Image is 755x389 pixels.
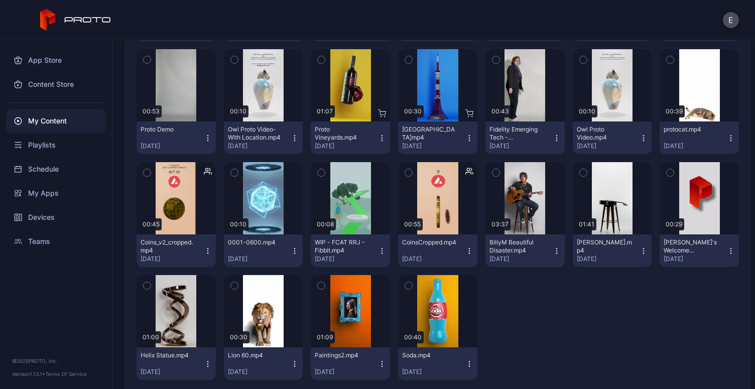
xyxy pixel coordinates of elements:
div: [DATE] [489,255,553,263]
a: App Store [6,48,106,72]
div: Helix Statue.mp4 [141,351,196,359]
div: [DATE] [489,142,553,150]
button: BillyM Beautiful Disaster.mp4[DATE] [485,234,565,267]
a: Devices [6,205,106,229]
div: [DATE] [402,142,465,150]
button: Helix Statue.mp4[DATE] [137,347,216,380]
button: [PERSON_NAME].mp4[DATE] [573,234,652,267]
div: [DATE] [664,255,727,263]
span: Version 1.13.1 • [12,371,45,377]
a: Teams [6,229,106,253]
div: [DATE] [228,255,291,263]
div: [DATE] [402,368,465,376]
button: E [723,12,739,28]
div: [DATE] [577,255,640,263]
div: Tokyo Tower.mp4 [402,125,457,142]
div: protocat.mp4 [664,125,719,134]
div: [DATE] [141,255,204,263]
div: [DATE] [577,142,640,150]
button: Coins_v2_cropped.mp4[DATE] [137,234,216,267]
button: Owl Proto Video-With Location.mp4[DATE] [224,121,303,154]
div: Proto Demo [141,125,196,134]
div: Proto Vineyards.mp4 [315,125,370,142]
button: Soda.mp4[DATE] [398,347,477,380]
div: Owl Proto Video-With Location.mp4 [228,125,283,142]
div: [DATE] [402,255,465,263]
a: Terms Of Service [45,371,87,377]
div: CoinsCropped.mp4 [402,238,457,246]
div: [DATE] [141,368,204,376]
div: Soda.mp4 [402,351,457,359]
button: Lion 60.mp4[DATE] [224,347,303,380]
div: 0001-0600.mp4 [228,238,283,246]
div: [DATE] [141,142,204,150]
a: Schedule [6,157,106,181]
button: [GEOGRAPHIC_DATA]mp4[DATE] [398,121,477,154]
a: Content Store [6,72,106,96]
div: Coins_v2_cropped.mp4 [141,238,196,254]
a: My Apps [6,181,106,205]
button: protocat.mp4[DATE] [660,121,739,154]
div: WIP - FCAT RRJ - Fibbit.mp4 [315,238,370,254]
button: [PERSON_NAME]'s Welcome Video.mp4[DATE] [660,234,739,267]
a: My Content [6,109,106,133]
div: [DATE] [315,255,378,263]
div: Owl Proto Video.mp4 [577,125,632,142]
button: CoinsCropped.mp4[DATE] [398,234,477,267]
div: [DATE] [228,142,291,150]
div: BillyM Silhouette.mp4 [577,238,632,254]
div: BillyM Beautiful Disaster.mp4 [489,238,545,254]
div: [DATE] [315,368,378,376]
button: Proto Demo[DATE] [137,121,216,154]
a: Playlists [6,133,106,157]
div: © 2025 PROTO, Inc. [12,357,100,365]
div: Paintings2.mp4 [315,351,370,359]
button: Proto Vineyards.mp4[DATE] [311,121,390,154]
button: 0001-0600.mp4[DATE] [224,234,303,267]
div: Fidelity Emerging Tech - 1678897360594.mp4 [489,125,545,142]
button: Paintings2.mp4[DATE] [311,347,390,380]
div: David's Welcome Video.mp4 [664,238,719,254]
button: Owl Proto Video.mp4[DATE] [573,121,652,154]
button: Fidelity Emerging Tech - 1678897360594.mp4[DATE] [485,121,565,154]
div: [DATE] [664,142,727,150]
div: [DATE] [315,142,378,150]
button: WIP - FCAT RRJ - Fibbit.mp4[DATE] [311,234,390,267]
div: Lion 60.mp4 [228,351,283,359]
div: [DATE] [228,368,291,376]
